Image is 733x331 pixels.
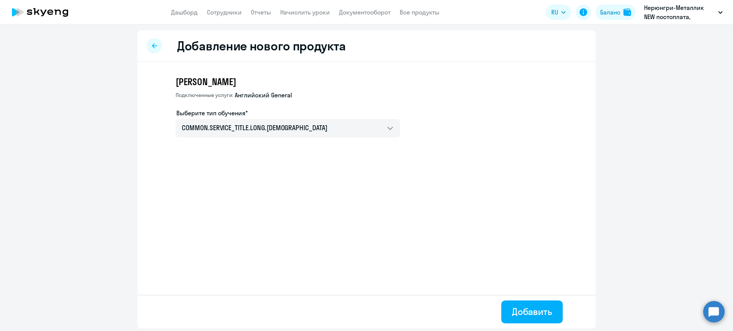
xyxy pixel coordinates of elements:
[551,8,558,17] span: RU
[512,305,552,318] div: Добавить
[600,8,620,17] div: Баланс
[177,38,346,53] h2: Добавление нового продукта
[176,108,248,118] label: Выберите тип обучения*
[280,8,330,16] a: Начислить уроки
[251,8,271,16] a: Отчеты
[339,8,391,16] a: Документооборот
[176,92,233,98] span: Подключенные услуги:
[501,300,563,323] button: Добавить
[623,8,631,16] img: balance
[235,91,292,99] span: Английский General
[171,8,198,16] a: Дашборд
[176,76,400,88] h3: [PERSON_NAME]
[546,5,571,20] button: RU
[400,8,439,16] a: Все продукты
[207,8,242,16] a: Сотрудники
[596,5,636,20] button: Балансbalance
[640,3,727,21] button: Нерюнгри-Металлик NEW постоплата, НОРДГОЛД МЕНЕДЖМЕНТ, ООО
[644,3,715,21] p: Нерюнгри-Металлик NEW постоплата, НОРДГОЛД МЕНЕДЖМЕНТ, ООО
